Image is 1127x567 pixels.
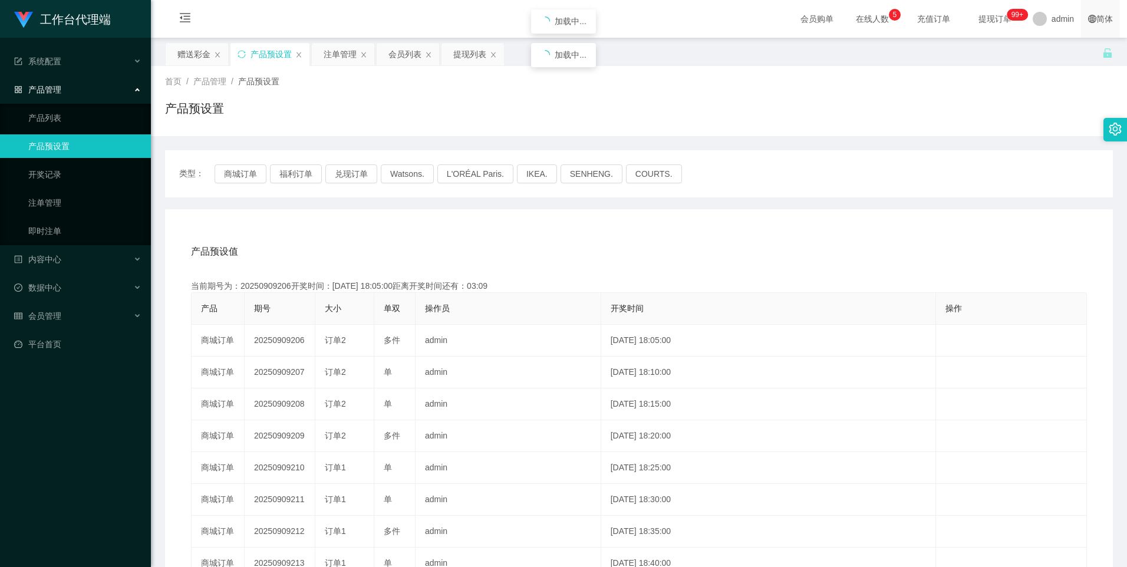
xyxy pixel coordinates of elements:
i: 图标: profile [14,255,22,263]
a: 即时注单 [28,219,141,243]
td: 20250909206 [245,325,315,357]
button: SENHENG. [561,164,622,183]
td: 商城订单 [192,452,245,484]
td: admin [416,516,601,548]
h1: 产品预设置 [165,100,224,117]
a: 注单管理 [28,191,141,215]
td: 商城订单 [192,357,245,388]
span: 操作员 [425,304,450,313]
td: 商城订单 [192,484,245,516]
span: / [231,77,233,86]
span: 订单2 [325,399,346,408]
button: 福利订单 [270,164,322,183]
i: 图标: check-circle-o [14,283,22,292]
span: 单 [384,495,392,504]
span: 系统配置 [14,57,61,66]
div: 会员列表 [388,43,421,65]
span: 单双 [384,304,400,313]
span: 开奖时间 [611,304,644,313]
a: 工作台代理端 [14,14,111,24]
span: 单 [384,367,392,377]
div: 提现列表 [453,43,486,65]
span: 产品预设置 [238,77,279,86]
span: 数据中心 [14,283,61,292]
span: 单 [384,399,392,408]
span: 订单1 [325,526,346,536]
td: 20250909211 [245,484,315,516]
span: 内容中心 [14,255,61,264]
td: [DATE] 18:30:00 [601,484,936,516]
td: admin [416,452,601,484]
span: 产品 [201,304,218,313]
td: admin [416,388,601,420]
div: 当前期号为：20250909206开奖时间：[DATE] 18:05:00距离开奖时间还有：03:09 [191,280,1087,292]
td: admin [416,420,601,452]
button: 兑现订单 [325,164,377,183]
span: 多件 [384,526,400,536]
span: 期号 [254,304,271,313]
td: [DATE] 18:20:00 [601,420,936,452]
td: [DATE] 18:15:00 [601,388,936,420]
span: 大小 [325,304,341,313]
td: 20250909209 [245,420,315,452]
i: 图标: table [14,312,22,320]
button: L'ORÉAL Paris. [437,164,513,183]
i: 图标: sync [238,50,246,58]
span: 单 [384,463,392,472]
td: 20250909212 [245,516,315,548]
td: 商城订单 [192,420,245,452]
sup: 5 [889,9,901,21]
button: COURTS. [626,164,682,183]
div: 产品预设置 [251,43,292,65]
td: [DATE] 18:35:00 [601,516,936,548]
td: 20250909207 [245,357,315,388]
td: 20250909208 [245,388,315,420]
span: 产品管理 [14,85,61,94]
span: / [186,77,189,86]
i: 图标: close [425,51,432,58]
span: 订单2 [325,335,346,345]
td: admin [416,357,601,388]
i: 图标: close [490,51,497,58]
i: 图标: menu-fold [165,1,205,38]
sup: 1135 [1007,9,1028,21]
span: 产品管理 [193,77,226,86]
span: 充值订单 [911,15,956,23]
td: [DATE] 18:05:00 [601,325,936,357]
span: 产品预设值 [191,245,238,259]
button: Watsons. [381,164,434,183]
td: admin [416,325,601,357]
h1: 工作台代理端 [40,1,111,38]
span: 订单1 [325,463,346,472]
i: icon: loading [541,17,550,26]
a: 产品预设置 [28,134,141,158]
button: IKEA. [517,164,557,183]
span: 加载中... [555,50,586,60]
i: 图标: global [1088,15,1096,23]
i: 图标: close [360,51,367,58]
span: 提现订单 [973,15,1017,23]
a: 图标: dashboard平台首页 [14,332,141,356]
span: 在线人数 [850,15,895,23]
td: [DATE] 18:25:00 [601,452,936,484]
div: 赠送彩金 [177,43,210,65]
span: 订单2 [325,431,346,440]
i: 图标: close [295,51,302,58]
span: 订单2 [325,367,346,377]
td: 商城订单 [192,325,245,357]
td: 商城订单 [192,516,245,548]
span: 会员管理 [14,311,61,321]
span: 多件 [384,431,400,440]
div: 注单管理 [324,43,357,65]
i: 图标: close [214,51,221,58]
i: icon: loading [541,50,550,60]
td: 商城订单 [192,388,245,420]
span: 订单1 [325,495,346,504]
span: 加载中... [555,17,586,26]
button: 商城订单 [215,164,266,183]
i: 图标: form [14,57,22,65]
i: 图标: appstore-o [14,85,22,94]
td: [DATE] 18:10:00 [601,357,936,388]
span: 多件 [384,335,400,345]
span: 首页 [165,77,182,86]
